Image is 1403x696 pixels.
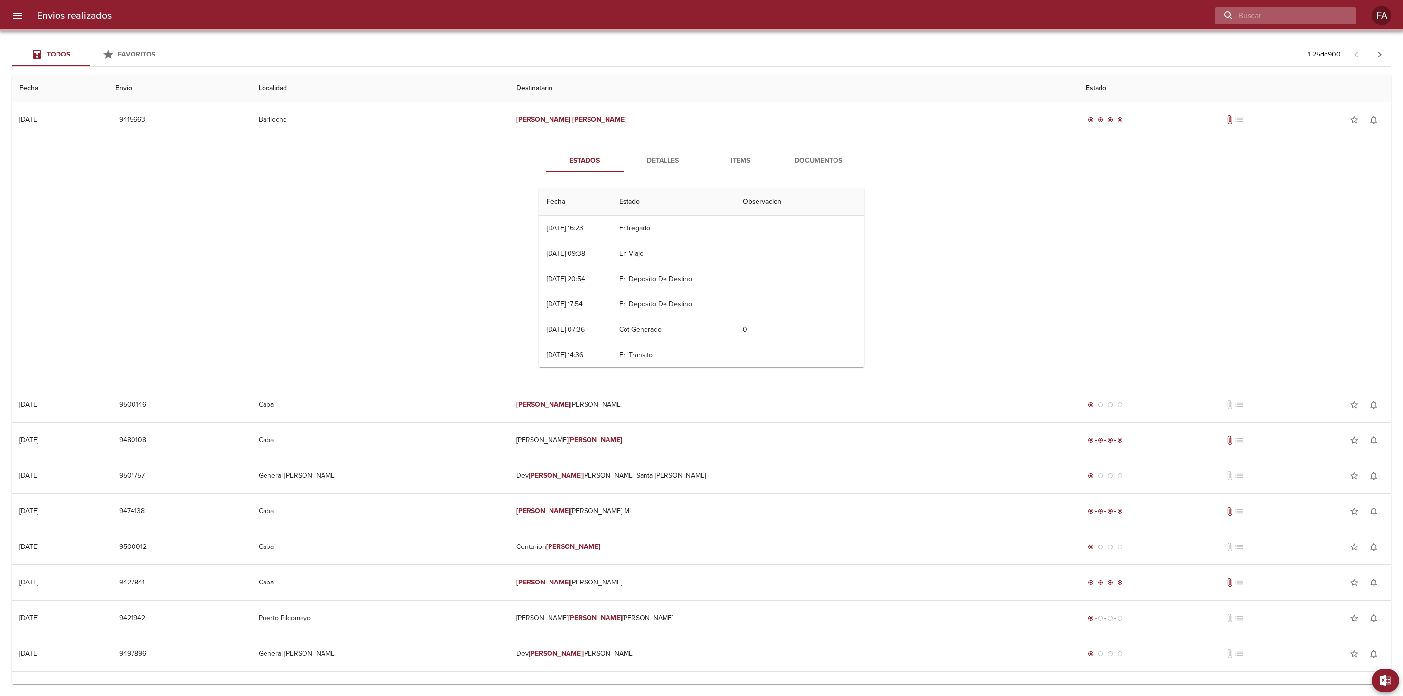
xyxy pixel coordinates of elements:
div: [DATE] 07:36 [547,325,585,334]
td: En Deposito De Destino [611,266,736,292]
span: radio_button_checked [1088,437,1094,443]
button: Agregar a favoritos [1345,502,1364,521]
span: star_border [1349,578,1359,587]
div: [DATE] [19,543,38,551]
span: notifications_none [1369,507,1379,516]
span: No tiene pedido asociado [1234,578,1244,587]
span: radio_button_checked [1098,508,1103,514]
td: [PERSON_NAME] [PERSON_NAME] [509,601,1078,636]
span: radio_button_checked [1088,508,1094,514]
span: radio_button_checked [1117,508,1123,514]
div: Entregado [1086,435,1125,445]
span: No tiene documentos adjuntos [1225,400,1234,410]
span: notifications_none [1369,400,1379,410]
span: 9500146 [119,399,146,411]
button: 9474138 [115,503,149,521]
span: No tiene documentos adjuntos [1225,542,1234,552]
button: Activar notificaciones [1364,573,1384,592]
th: Fecha [539,188,611,216]
div: [DATE] [19,115,38,124]
span: No tiene pedido asociado [1234,613,1244,623]
td: En Viaje [611,241,736,266]
div: Generado [1086,471,1125,481]
span: radio_button_unchecked [1117,473,1123,479]
span: radio_button_checked [1088,473,1094,479]
span: radio_button_unchecked [1117,615,1123,621]
span: radio_button_unchecked [1117,651,1123,657]
span: Favoritos [118,50,155,58]
span: star_border [1349,613,1359,623]
button: Activar notificaciones [1364,395,1384,414]
span: Pagina siguiente [1368,43,1391,66]
span: radio_button_checked [1088,651,1094,657]
span: radio_button_unchecked [1107,402,1113,408]
td: Puerto Pilcomayo [251,601,509,636]
span: Pagina anterior [1345,49,1368,59]
button: Agregar a favoritos [1345,466,1364,486]
td: Dev [PERSON_NAME] Santa [PERSON_NAME] [509,458,1078,493]
div: Generado [1086,613,1125,623]
span: Detalles [629,155,696,167]
td: En Deposito De Destino [611,292,736,317]
span: Todos [47,50,70,58]
button: 9501757 [115,467,149,485]
div: [DATE] 17:54 [547,300,583,308]
div: [DATE] 20:54 [547,275,585,283]
div: Generado [1086,400,1125,410]
td: Caba [251,494,509,529]
span: No tiene documentos adjuntos [1225,649,1234,658]
span: Tiene documentos adjuntos [1225,578,1234,587]
div: Entregado [1086,115,1125,125]
span: radio_button_checked [1117,580,1123,585]
span: radio_button_checked [1107,508,1113,514]
span: 9474138 [119,506,145,518]
td: [PERSON_NAME] Ml [509,494,1078,529]
button: Agregar a favoritos [1345,608,1364,628]
span: radio_button_checked [1098,117,1103,123]
button: Agregar a favoritos [1345,644,1364,663]
em: [PERSON_NAME] [572,115,626,124]
th: Localidad [251,75,509,102]
input: buscar [1215,7,1340,24]
span: radio_button_unchecked [1107,544,1113,550]
span: No tiene documentos adjuntos [1225,613,1234,623]
button: Activar notificaciones [1364,431,1384,450]
div: [DATE] [19,471,38,480]
span: 9497896 [119,648,146,660]
button: Agregar a favoritos [1345,110,1364,130]
em: [PERSON_NAME] [568,436,622,444]
button: Agregar a favoritos [1345,573,1364,592]
span: star_border [1349,471,1359,481]
button: Activar notificaciones [1364,644,1384,663]
button: Activar notificaciones [1364,110,1384,130]
span: star_border [1349,435,1359,445]
span: radio_button_unchecked [1098,544,1103,550]
span: radio_button_checked [1088,580,1094,585]
span: radio_button_unchecked [1117,402,1123,408]
em: [PERSON_NAME] [516,400,570,409]
button: Agregar a favoritos [1345,537,1364,557]
button: 9500146 [115,396,150,414]
button: Activar notificaciones [1364,502,1384,521]
span: 9427841 [119,577,145,589]
div: [DATE] [19,436,38,444]
th: Estado [1078,75,1391,102]
span: Tiene documentos adjuntos [1225,115,1234,125]
div: Entregado [1086,507,1125,516]
span: radio_button_checked [1107,117,1113,123]
em: [PERSON_NAME] [529,471,583,480]
button: Agregar a favoritos [1345,431,1364,450]
td: [PERSON_NAME] [509,387,1078,422]
em: [PERSON_NAME] [568,614,622,622]
div: [DATE] [19,614,38,622]
td: Bariloche [251,102,509,137]
div: FA [1372,6,1391,25]
span: 9501757 [119,470,145,482]
h6: Envios realizados [37,8,112,23]
button: Agregar a favoritos [1345,395,1364,414]
span: Documentos [785,155,852,167]
p: 1 - 25 de 900 [1308,50,1341,59]
td: 0 [735,317,864,342]
td: Caba [251,529,509,564]
td: Entregado [611,216,736,241]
